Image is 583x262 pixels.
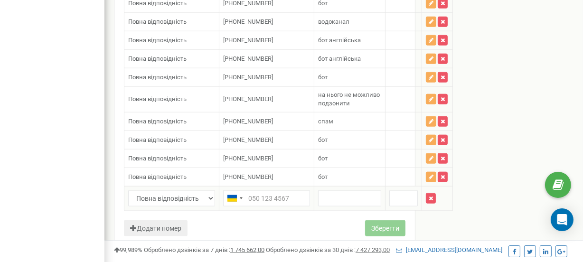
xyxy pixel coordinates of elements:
div: Open Intercom Messenger [551,208,574,231]
span: спам [318,118,333,125]
span: Оброблено дзвінків за 30 днів : [266,246,390,253]
span: Оброблено дзвінків за 7 днів : [144,246,264,253]
span: Повна відповідність [128,74,187,81]
span: [PHONE_NUMBER] [223,55,273,62]
button: Зберегти [365,220,405,236]
span: Повна відповідність [128,37,187,44]
input: 050 123 4567 [223,190,310,206]
span: бот [318,74,328,81]
span: водоканал [318,18,349,25]
span: 99,989% [114,246,142,253]
span: Повна відповідність [128,55,187,62]
a: [EMAIL_ADDRESS][DOMAIN_NAME] [396,246,502,253]
span: Повна відповідність [128,18,187,25]
span: [PHONE_NUMBER] [223,118,273,125]
span: Повна відповідність [128,118,187,125]
span: Повна відповідність [128,136,187,143]
span: Повна відповідність [128,155,187,162]
span: Повна відповідність [128,95,187,103]
span: [PHONE_NUMBER] [223,95,273,103]
span: на нього не можливо подзонити [318,91,380,107]
span: бот [318,155,328,162]
span: бот англійська [318,37,361,44]
u: 1 745 662,00 [230,246,264,253]
span: [PHONE_NUMBER] [223,136,273,143]
button: Видалити [426,193,436,204]
span: бот [318,136,328,143]
span: Повна відповідність [128,173,187,180]
span: [PHONE_NUMBER] [223,155,273,162]
button: Додати номер [124,220,188,236]
div: Telephone country code [224,191,245,206]
span: [PHONE_NUMBER] [223,173,273,180]
span: бот [318,173,328,180]
span: [PHONE_NUMBER] [223,18,273,25]
span: бот англійська [318,55,361,62]
u: 7 427 293,00 [356,246,390,253]
span: [PHONE_NUMBER] [223,37,273,44]
span: [PHONE_NUMBER] [223,74,273,81]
